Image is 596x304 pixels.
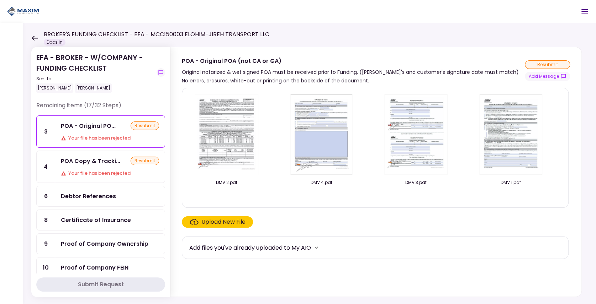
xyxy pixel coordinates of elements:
[36,76,154,82] div: Sent to:
[189,243,311,252] div: Add files you've already uploaded to My AIO
[131,121,159,130] div: resubmit
[182,216,253,228] span: Click here to upload the required document
[37,210,55,230] div: 8
[311,242,322,253] button: more
[170,47,582,297] div: POA - Original POA (not CA or GA)Original notarized & wet signed POA must be received prior to Fu...
[61,121,116,130] div: POA - Original POA (not CA or GA)
[78,280,124,289] div: Submit Request
[75,83,112,93] div: [PERSON_NAME]
[36,101,165,115] div: Remaining items (17/32 Steps)
[61,239,148,248] div: Proof of Company Ownership
[182,68,525,85] div: Original notarized & wet signed POA must be received prior to Funding. ([PERSON_NAME]'s and custo...
[36,257,165,278] a: 10Proof of Company FEIN
[44,30,269,39] h1: BROKER'S FUNDING CHECKLIST - EFA - MCC150003 ELOHIM-JIREH TRANSPORT LLC
[36,52,154,93] div: EFA - BROKER - W/COMPANY - FUNDING CHECKLIST
[37,116,55,147] div: 3
[36,83,73,93] div: [PERSON_NAME]
[61,135,159,142] div: Your file has been rejected
[525,72,570,81] button: show-messages
[284,179,359,186] div: DMV 4.pdf
[36,186,165,207] a: 6Debtor References
[36,210,165,230] a: 8Certificate of Insurance
[189,179,264,186] div: DMV 2.pdf
[37,151,55,183] div: 4
[36,233,165,254] a: 9Proof of Company Ownership
[131,157,159,165] div: resubmit
[36,115,165,148] a: 3POA - Original POA (not CA or GA)resubmitYour file has been rejected
[201,218,246,226] div: Upload New File
[7,6,39,17] img: Partner icon
[61,263,128,272] div: Proof of Company FEIN
[37,257,55,278] div: 10
[61,192,116,201] div: Debtor References
[36,277,165,292] button: Submit Request
[44,39,65,46] div: Docs In
[473,179,548,186] div: DMV 1.pdf
[36,151,165,183] a: 4POA Copy & Tracking ReceiptresubmitYour file has been rejected
[61,157,120,165] div: POA Copy & Tracking Receipt
[576,3,593,20] button: Open menu
[37,234,55,254] div: 9
[182,56,525,65] div: POA - Original POA (not CA or GA)
[525,60,570,69] div: resubmit
[157,68,165,77] button: show-messages
[37,186,55,206] div: 6
[61,170,159,177] div: Your file has been rejected
[61,216,131,224] div: Certificate of Insurance
[379,179,453,186] div: DMV 3.pdf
